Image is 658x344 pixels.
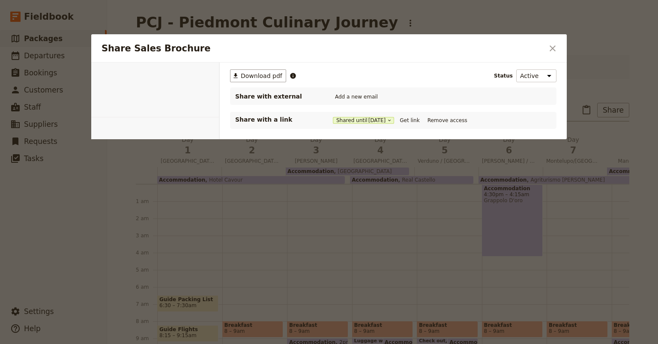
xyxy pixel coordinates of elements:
button: Add a new email [333,92,380,102]
button: Remove access [425,116,470,125]
button: Close dialog [545,41,560,56]
select: Status [516,69,556,82]
h2: Share Sales Brochure [102,42,544,55]
span: [DATE] [368,117,386,124]
span: Download pdf [241,72,282,80]
button: Shared until[DATE] [333,117,394,124]
span: Status [494,72,513,79]
button: Get link [398,116,422,125]
button: ​Download pdf [230,69,286,82]
span: Share with external [235,92,321,101]
p: Share with a link [235,115,321,124]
